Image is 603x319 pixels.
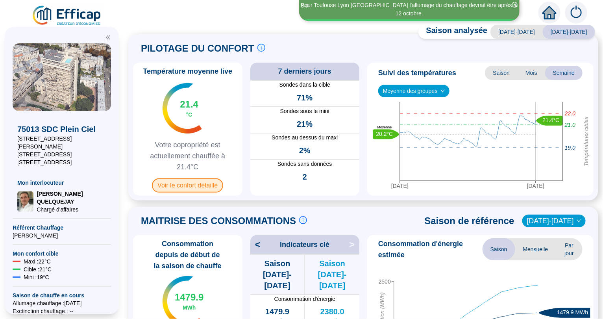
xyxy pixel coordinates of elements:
span: Mon confort cible [13,250,111,258]
span: [STREET_ADDRESS][PERSON_NAME] [17,135,106,150]
span: < [250,238,261,251]
span: Maxi : 22 °C [24,258,51,265]
span: home [542,6,557,20]
span: Voir le confort détaillé [152,178,223,193]
span: Consommation d'énergie [250,295,360,303]
span: [PERSON_NAME] [13,232,111,239]
span: 2% [299,145,311,156]
span: Suivi des températures [378,67,456,78]
span: °C [186,111,192,119]
span: Saison [483,238,515,260]
span: Consommation depuis de début de la saison de chauffe [136,238,239,271]
text: Moyenne [377,125,392,129]
img: Chargé d'affaires [17,191,33,212]
span: MWh [183,304,196,312]
span: Saison [485,66,518,80]
text: 20.2°C [376,131,393,137]
span: 2 [303,171,307,182]
span: Mois [518,66,545,80]
span: down [577,219,581,223]
span: Mensuelle [515,238,556,260]
span: double-left [105,35,111,40]
span: Cible : 21 °C [24,265,52,273]
span: Semaine [545,66,583,80]
span: Saison de référence [425,215,514,227]
tspan: 2500 [379,278,391,285]
tspan: 21.0 [564,122,575,128]
span: Sondes au dessus du maxi [250,134,360,142]
span: 1479.9 [175,291,203,304]
span: Température moyenne live [138,66,237,77]
span: Allumage chauffage : [DATE] [13,299,111,307]
span: Par jour [556,238,583,260]
img: alerts [565,2,587,24]
span: Moyenne des groupes [383,85,445,97]
span: > [349,238,359,251]
span: Votre copropriété est actuellement chauffée à 21.4°C [136,139,239,172]
span: [STREET_ADDRESS] [17,158,106,166]
span: Saison analysée [418,25,488,39]
span: 21.4 [180,98,198,111]
span: 75013 SDC Plein Ciel [17,124,106,135]
span: 1479.9 [265,306,289,317]
span: Mon interlocuteur [17,179,106,187]
span: [STREET_ADDRESS] [17,150,106,158]
span: Exctinction chauffage : -- [13,307,111,315]
span: Sondes dans la cible [250,81,360,89]
span: info-circle [257,44,265,52]
img: efficap energie logo [31,5,103,27]
span: Saison [DATE]-[DATE] [305,258,359,291]
span: Consommation d'énergie estimée [378,238,483,260]
span: Mini : 19 °C [24,273,49,281]
span: 21% [297,119,313,130]
div: Pour Toulouse Lyon [GEOGRAPHIC_DATA] l'allumage du chauffage devrait être après le 12 octobre. [300,1,518,18]
tspan: [DATE] [391,183,409,189]
span: Chargé d'affaires [37,206,106,213]
tspan: Températures cibles [583,117,590,167]
tspan: 19.0 [565,145,575,151]
span: 7 derniers jours [278,66,331,77]
span: MAITRISE DES CONSOMMATIONS [141,215,296,227]
i: 3 / 3 [301,3,308,9]
span: Sondes sans données [250,160,360,168]
span: Sondes sous le mini [250,107,360,115]
span: Saison de chauffe en cours [13,291,111,299]
span: 2019-2020 [527,215,581,227]
span: [DATE]-[DATE] [490,25,543,39]
img: indicateur températures [163,83,202,134]
span: Indicateurs clé [280,239,329,250]
span: PILOTAGE DU CONFORT [141,42,254,55]
tspan: [DATE] [527,183,544,189]
span: [PERSON_NAME] QUELQUEJAY [37,190,106,206]
span: close-circle [512,2,518,7]
text: 21.4°C [543,117,560,123]
span: Saison [DATE]-[DATE] [250,258,305,291]
span: Référent Chauffage [13,224,111,232]
tspan: 22.0 [564,110,575,117]
span: info-circle [299,216,307,224]
span: down [440,89,445,93]
span: 2380.0 [320,306,344,317]
span: 71% [297,92,313,103]
text: 1479.9 MWh [557,310,588,316]
span: [DATE]-[DATE] [543,25,595,39]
